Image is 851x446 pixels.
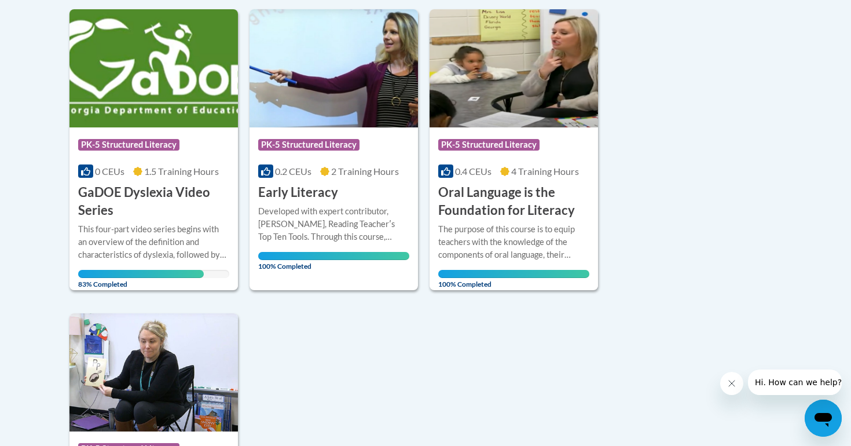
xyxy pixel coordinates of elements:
span: PK-5 Structured Literacy [258,139,360,151]
img: Course Logo [430,9,598,127]
a: Course LogoPK-5 Structured Literacy0 CEUs1.5 Training Hours GaDOE Dyslexia Video SeriesThis four-... [69,9,238,290]
div: The purpose of this course is to equip teachers with the knowledge of the components of oral lang... [438,223,589,261]
img: Course Logo [250,9,418,127]
span: 0.4 CEUs [455,166,491,177]
span: 0.2 CEUs [275,166,311,177]
img: Course Logo [69,313,238,432]
a: Course LogoPK-5 Structured Literacy0.2 CEUs2 Training Hours Early LiteracyDeveloped with expert c... [250,9,418,290]
span: 1.5 Training Hours [144,166,219,177]
iframe: Close message [720,372,743,395]
span: 83% Completed [78,270,204,288]
div: This four-part video series begins with an overview of the definition and characteristics of dysl... [78,223,229,261]
iframe: Button to launch messaging window [805,400,842,437]
span: 100% Completed [258,252,409,270]
div: Developed with expert contributor, [PERSON_NAME], Reading Teacherʹs Top Ten Tools. Through this c... [258,205,409,243]
img: Course Logo [69,9,238,127]
h3: Early Literacy [258,184,338,202]
div: Your progress [78,270,204,278]
span: 100% Completed [438,270,589,288]
span: PK-5 Structured Literacy [438,139,540,151]
span: 2 Training Hours [331,166,399,177]
h3: Oral Language is the Foundation for Literacy [438,184,589,220]
span: 0 CEUs [95,166,124,177]
div: Your progress [438,270,589,278]
h3: GaDOE Dyslexia Video Series [78,184,229,220]
iframe: Message from company [748,370,842,395]
a: Course LogoPK-5 Structured Literacy0.4 CEUs4 Training Hours Oral Language is the Foundation for L... [430,9,598,290]
div: Your progress [258,252,409,260]
span: PK-5 Structured Literacy [78,139,179,151]
span: 4 Training Hours [511,166,579,177]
